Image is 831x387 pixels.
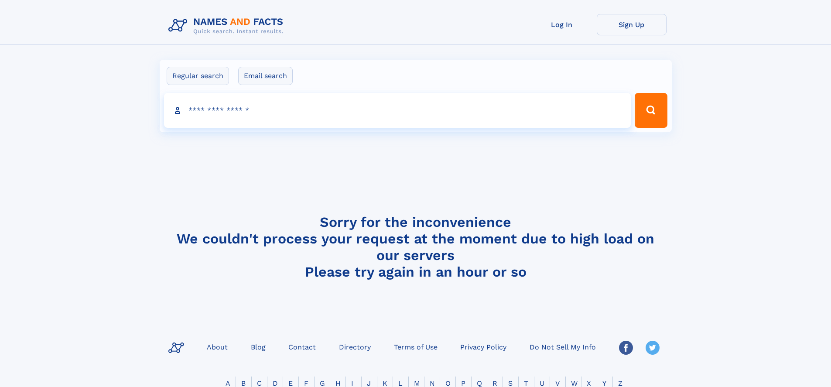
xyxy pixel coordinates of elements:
img: Facebook [619,341,633,355]
a: Privacy Policy [457,340,510,353]
a: Contact [285,340,319,353]
button: Search Button [635,93,667,128]
h4: Sorry for the inconvenience We couldn't process your request at the moment due to high load on ou... [165,214,667,280]
input: search input [164,93,631,128]
a: Do Not Sell My Info [526,340,599,353]
a: Log In [527,14,597,35]
img: Twitter [646,341,660,355]
label: Email search [238,67,293,85]
a: Sign Up [597,14,667,35]
img: Logo Names and Facts [165,14,291,38]
a: Terms of Use [390,340,441,353]
label: Regular search [167,67,229,85]
a: Blog [247,340,269,353]
a: Directory [335,340,374,353]
a: About [203,340,231,353]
